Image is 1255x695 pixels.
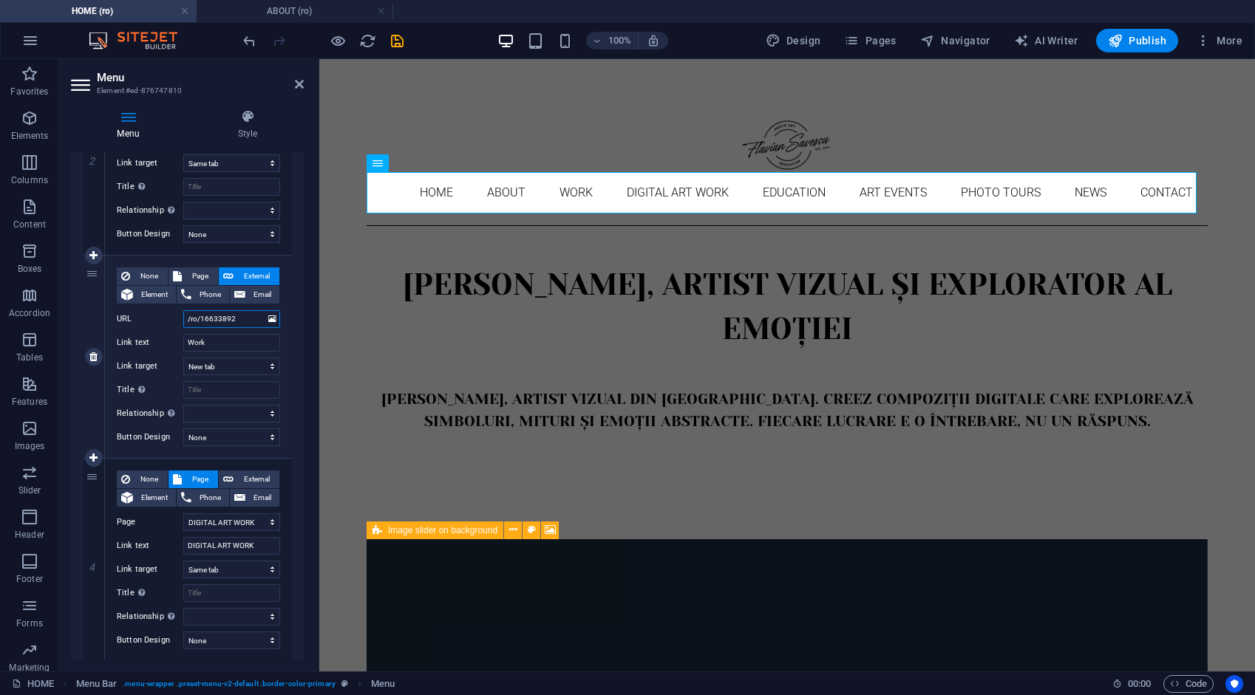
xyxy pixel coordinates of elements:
[76,675,395,693] nav: breadcrumb
[117,405,183,422] label: Relationship
[1128,675,1151,693] span: 00 00
[18,263,42,275] p: Boxes
[117,631,183,649] label: Button Design
[117,225,183,243] label: Button Design
[137,489,171,507] span: Element
[760,29,827,52] button: Design
[76,675,118,693] span: Click to select. Double-click to edit
[81,561,103,573] em: 4
[230,286,279,304] button: Email
[18,485,41,496] p: Slider
[97,71,304,84] h2: Menu
[329,32,347,49] button: Click here to leave preview mode and continue editing
[183,178,280,196] input: Title
[117,381,183,399] label: Title
[177,489,229,507] button: Phone
[238,470,275,488] span: External
[117,334,183,352] label: Link text
[16,617,43,629] p: Forms
[15,440,45,452] p: Images
[13,219,46,230] p: Content
[388,32,406,49] button: save
[196,489,225,507] span: Phone
[117,513,183,531] label: Page
[11,130,49,142] p: Elements
[117,428,183,446] label: Button Design
[197,3,393,19] h4: ABOUT (ro)
[371,675,395,693] span: Click to select. Double-click to edit
[844,33,896,48] span: Pages
[117,608,183,626] label: Relationship
[15,529,44,541] p: Header
[766,33,821,48] span: Design
[186,267,214,285] span: Page
[16,352,43,363] p: Tables
[12,396,47,408] p: Features
[219,267,279,285] button: External
[183,381,280,399] input: Title
[1014,33,1078,48] span: AI Writer
[117,154,183,172] label: Link target
[1108,33,1166,48] span: Publish
[117,561,183,578] label: Link target
[117,267,168,285] button: None
[1170,675,1207,693] span: Code
[117,537,183,555] label: Link text
[117,310,183,328] label: URL
[71,109,191,140] h4: Menu
[137,286,171,304] span: Element
[1225,675,1243,693] button: Usercentrics
[359,32,376,49] i: Reload page
[117,470,168,488] button: None
[1112,675,1152,693] h6: Session time
[1138,678,1140,689] span: :
[838,29,902,52] button: Pages
[183,584,280,602] input: Title
[358,32,376,49] button: reload
[16,573,43,585] p: Footer
[177,286,229,304] button: Phone
[117,489,176,507] button: Element
[135,470,163,488] span: None
[1096,29,1178,52] button: Publish
[914,29,996,52] button: Navigator
[183,334,280,352] input: Link text...
[219,470,279,488] button: External
[186,470,214,488] span: Page
[183,310,280,328] input: URL...
[135,267,163,285] span: None
[1163,675,1214,693] button: Code
[85,32,196,49] img: Editor Logo
[97,84,274,97] h3: Element #ed-876747810
[250,489,275,507] span: Email
[117,286,176,304] button: Element
[117,178,183,196] label: Title
[240,32,258,49] button: undo
[1196,33,1242,48] span: More
[196,286,225,304] span: Phone
[250,286,275,304] span: Email
[388,526,497,535] span: Image slider on background
[230,489,279,507] button: Email
[11,174,48,186] p: Columns
[117,584,183,602] label: Title
[1008,29,1084,52] button: AI Writer
[9,307,50,319] p: Accordion
[608,32,632,49] h6: 100%
[183,537,280,555] input: Link text...
[586,32,639,49] button: 100%
[389,32,406,49] i: Save (Ctrl+S)
[760,29,827,52] div: Design (Ctrl+Alt+Y)
[191,109,304,140] h4: Style
[117,202,183,219] label: Relationship
[12,675,54,693] a: Click to cancel selection. Double-click to open Pages
[1190,29,1248,52] button: More
[117,357,183,375] label: Link target
[238,267,275,285] span: External
[647,34,660,47] i: On resize automatically adjust zoom level to fit chosen device.
[9,662,50,674] p: Marketing
[341,679,348,688] i: This element is a customizable preset
[81,155,103,167] em: 2
[169,470,218,488] button: Page
[241,32,258,49] i: Undo: Change menu items (Ctrl+Z)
